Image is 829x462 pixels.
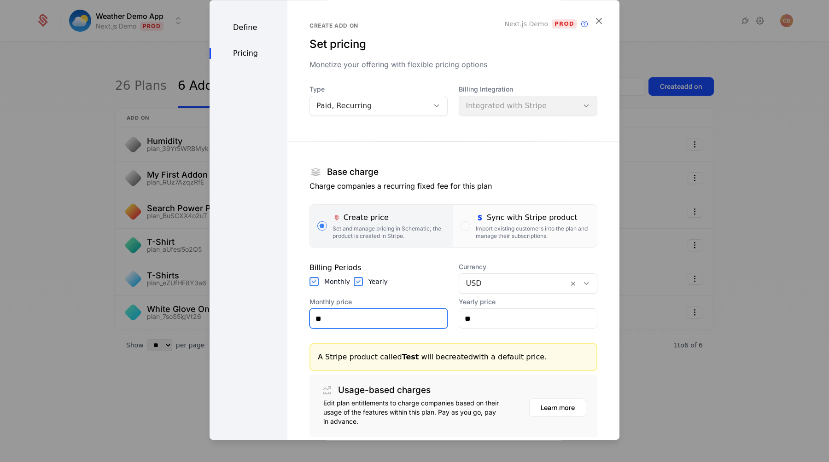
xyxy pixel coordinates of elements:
div: Edit plan entitlements to charge companies based on their usage of the features within this plan.... [323,398,501,426]
div: Define [210,22,287,33]
div: Import existing customers into the plan and manage their subscriptions. [476,225,590,240]
div: Set pricing [309,37,597,52]
h1: Usage-based charges [338,386,431,395]
label: Monthly [324,277,350,286]
div: Create add on [309,22,597,29]
div: Set and manage pricing in Schematic; the product is created in Stripe. [333,225,446,240]
span: called [380,352,419,361]
span: Billing Integration [459,85,597,94]
div: Sync with Stripe product [476,212,590,223]
div: A Stripe product will be created with a default price. [318,352,589,363]
span: Currency [459,262,597,271]
label: Yearly [368,277,388,286]
div: Billing Periods [309,262,448,273]
div: Paid, Recurring [316,100,423,111]
button: Learn more [529,398,586,417]
span: Prod [552,19,577,29]
label: Monthly price [309,297,448,306]
div: Create price [333,212,446,223]
div: Monetize your offering with flexible pricing options [309,59,597,70]
span: Next.js Demo [505,19,548,29]
span: Type [309,85,448,94]
b: Test [402,352,419,361]
div: Pricing [210,48,287,59]
h1: Base charge [327,168,379,177]
p: Charge companies a recurring fixed fee for this plan [309,180,597,191]
label: Yearly price [459,297,597,306]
